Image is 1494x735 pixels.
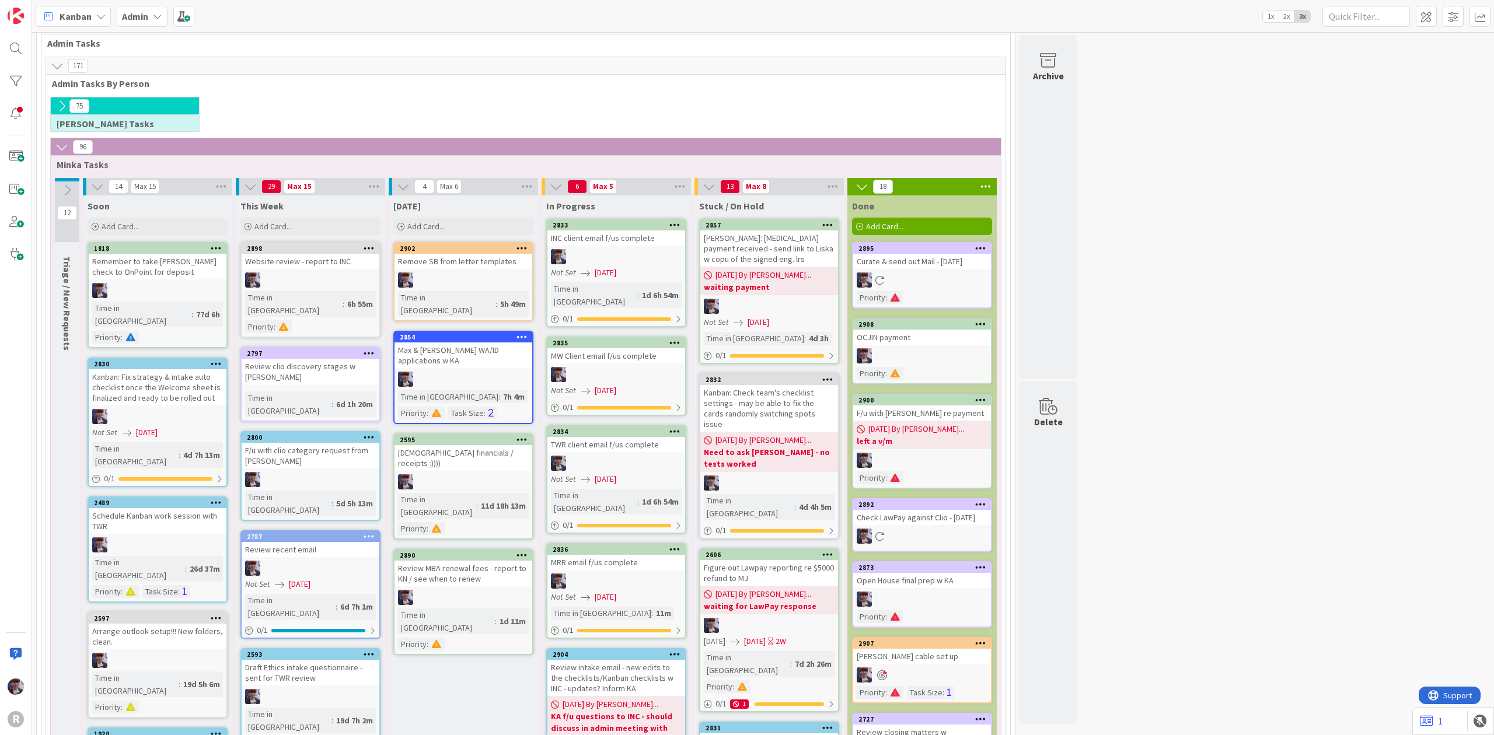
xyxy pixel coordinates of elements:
div: ML [395,474,532,489]
a: 2597Arrange outlook setup!!! New folders, clean.MLTime in [GEOGRAPHIC_DATA]:19d 5h 6mPriority: [88,612,228,718]
span: [DATE] [595,267,616,279]
span: : [495,615,497,628]
div: ML [242,472,379,487]
div: 2907[PERSON_NAME] cable set up [853,638,991,664]
img: ML [398,590,413,605]
div: 2800 [242,432,379,443]
span: : [885,291,887,304]
a: 1818Remember to take [PERSON_NAME] check to OnPoint for depositMLTime in [GEOGRAPHIC_DATA]:77d 6h... [88,242,228,348]
div: ML [242,561,379,576]
div: 2830 [89,359,226,369]
div: 2800F/u with clio category request from [PERSON_NAME] [242,432,379,468]
div: Time in [GEOGRAPHIC_DATA] [704,494,794,520]
div: 2857 [706,221,838,229]
div: 0/1 [547,311,685,326]
div: 2902Remove SB from letter templates [395,243,532,269]
div: 2595 [395,435,532,445]
span: : [178,585,180,598]
div: 2832 [706,376,838,384]
div: 2834 [547,426,685,437]
div: Time in [GEOGRAPHIC_DATA] [92,556,185,582]
img: ML [857,348,872,363]
div: 2797 [242,348,379,359]
a: 2834TWR client email f/us completeMLNot Set[DATE]Time in [GEOGRAPHIC_DATA]:1d 6h 54m0/1 [546,425,686,534]
div: TWR client email f/us complete [547,437,685,452]
div: 2489 [94,499,226,507]
div: 2833 [553,221,685,229]
div: Review recent email [242,542,379,557]
div: 1d 11m [497,615,529,628]
div: 2836 [547,544,685,555]
div: Priority [857,291,885,304]
a: 2890Review MBA renewal fees - report to KN / see when to renewMLTime in [GEOGRAPHIC_DATA]:1d 11mP... [393,549,533,655]
img: ML [551,249,566,264]
div: Arrange outlook setup!!! New folders, clean. [89,624,226,649]
div: 2898Website review - report to INC [242,243,379,269]
div: Priority [398,407,427,419]
a: 2832Kanban: Check team's checklist settings - may be able to fix the cards randomly switching spo... [699,373,839,539]
div: 1818Remember to take [PERSON_NAME] check to OnPoint for deposit [89,243,226,279]
img: ML [551,367,566,382]
div: ML [242,272,379,288]
span: : [121,331,123,344]
div: 5d 5h 13m [333,497,376,510]
b: Need to ask [PERSON_NAME] - no tests worked [704,446,835,470]
div: Priority [245,320,274,333]
div: 2908OCJIN payment [853,319,991,345]
div: F/u with clio category request from [PERSON_NAME] [242,443,379,468]
a: 2898Website review - report to INCMLTime in [GEOGRAPHIC_DATA]:6h 55mPriority: [240,242,381,338]
i: Not Set [245,579,270,589]
div: Priority [857,471,885,484]
div: ML [853,348,991,363]
div: 1d 6h 54m [639,289,682,302]
div: 2854 [400,333,532,341]
a: 2489Schedule Kanban work session with TWRMLTime in [GEOGRAPHIC_DATA]:26d 37mPriority:Task Size: [88,496,228,603]
span: : [498,390,500,403]
div: ML [853,453,991,468]
a: 2800F/u with clio category request from [PERSON_NAME]MLTime in [GEOGRAPHIC_DATA]:5d 5h 13m [240,431,381,521]
img: ML [398,272,413,288]
div: 2595[DEMOGRAPHIC_DATA] financials / receipts :)))) [395,435,532,471]
div: 11m [653,607,674,619]
img: ML [857,591,872,607]
div: Schedule Kanban work session with TWR [89,508,226,534]
span: [DATE] [748,316,769,328]
div: Time in [GEOGRAPHIC_DATA] [92,442,179,468]
div: ML [395,272,532,288]
div: 2890 [400,551,532,559]
div: ML [89,409,226,424]
img: ML [857,453,872,468]
div: 2854 [395,332,532,342]
div: 2873Open House final prep w KA [853,562,991,588]
div: 26d 37m [187,562,223,575]
div: Priority [92,331,121,344]
div: 4d 7h 13m [180,449,223,461]
div: 2902 [400,244,532,253]
img: ML [398,474,413,489]
img: ML [245,561,260,576]
span: [DATE] [704,635,725,647]
span: : [336,600,337,613]
div: 0/1 [242,623,379,638]
span: 0 / 1 [257,624,268,636]
div: Time in [GEOGRAPHIC_DATA] [398,390,498,403]
span: [DATE] [744,635,766,647]
div: 2489Schedule Kanban work session with TWR [89,498,226,534]
b: waiting for LawPay response [704,600,835,612]
div: 2902 [395,243,532,254]
div: Time in [GEOGRAPHIC_DATA] [551,607,651,619]
i: Not Set [551,385,576,395]
span: Add Card... [407,221,445,232]
span: 0 / 1 [715,349,727,362]
i: Not Set [551,474,576,484]
div: ML [395,372,532,387]
div: Kanban: Check team's checklist settings - may be able to fix the cards randomly switching spots i... [700,385,838,432]
a: 2908OCJIN paymentMLPriority: [852,318,992,384]
div: Website review - report to INC [242,254,379,269]
span: : [191,308,193,321]
div: ML [700,475,838,491]
div: ML [853,272,991,288]
div: Time in [GEOGRAPHIC_DATA] [92,302,191,327]
div: 0/1 [547,623,685,638]
div: 0/1 [700,348,838,363]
